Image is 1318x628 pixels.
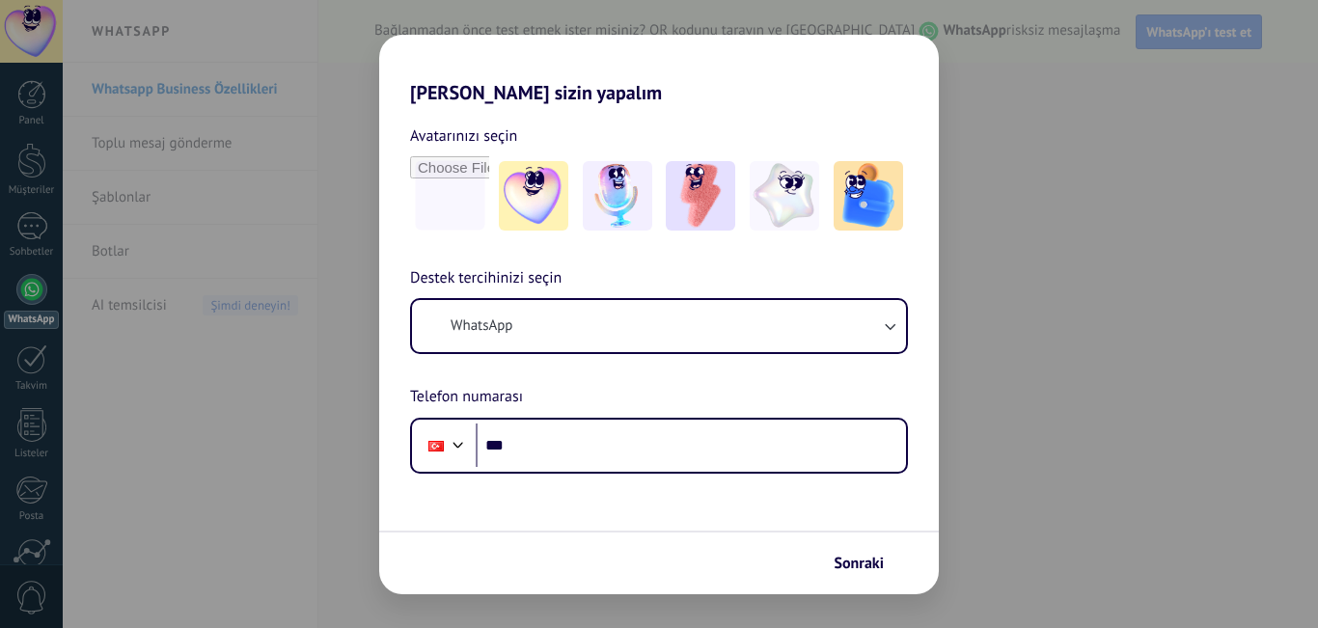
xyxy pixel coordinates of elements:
[410,266,562,291] span: Destek tercihinizi seçin
[418,425,454,466] div: Turkey: + 90
[379,35,939,104] h2: [PERSON_NAME] sizin yapalım
[451,316,512,336] span: WhatsApp
[750,161,819,231] img: -4.jpeg
[825,547,910,580] button: Sonraki
[412,300,906,352] button: WhatsApp
[834,557,884,570] span: Sonraki
[410,123,517,149] span: Avatarınızı seçin
[499,161,568,231] img: -1.jpeg
[834,161,903,231] img: -5.jpeg
[666,161,735,231] img: -3.jpeg
[583,161,652,231] img: -2.jpeg
[410,385,523,410] span: Telefon numarası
